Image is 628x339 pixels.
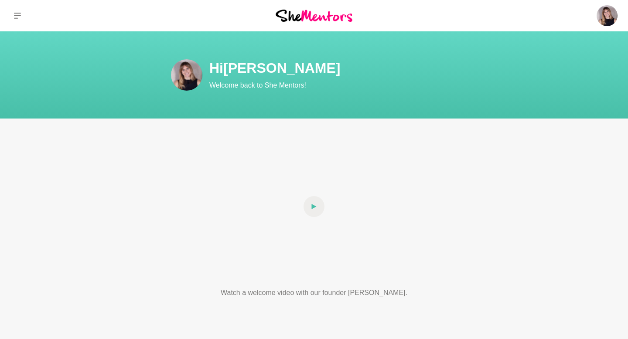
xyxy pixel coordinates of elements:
[171,59,202,91] img: Joan Murphy
[188,288,440,298] p: Watch a welcome video with our founder [PERSON_NAME].
[209,59,523,77] h1: Hi [PERSON_NAME]
[209,80,523,91] p: Welcome back to She Mentors!
[597,5,618,26] img: Joan Murphy
[276,10,352,21] img: She Mentors Logo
